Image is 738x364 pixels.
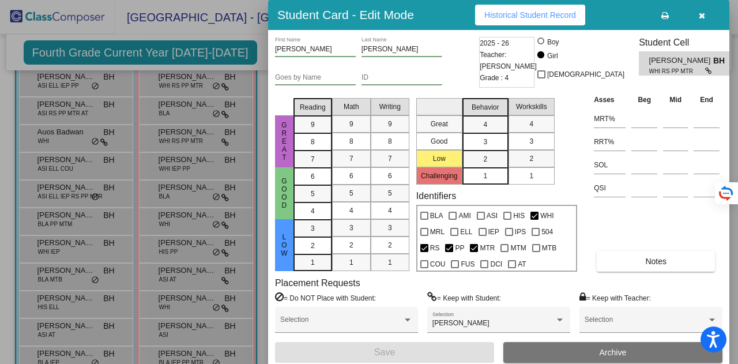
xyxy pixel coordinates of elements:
[660,93,691,106] th: Mid
[388,223,392,233] span: 3
[483,171,487,181] span: 1
[374,347,395,357] span: Save
[483,154,487,164] span: 2
[388,188,392,198] span: 5
[541,225,553,239] span: 504
[300,102,326,112] span: Reading
[480,241,495,255] span: MTR
[483,119,487,130] span: 4
[529,153,533,164] span: 2
[594,156,626,174] input: assessment
[379,102,401,112] span: Writing
[475,5,585,25] button: Historical Student Record
[388,171,392,181] span: 6
[455,241,464,255] span: PP
[275,277,360,288] label: Placement Requests
[388,136,392,147] span: 8
[461,257,475,271] span: FUS
[649,67,705,76] span: WHI RS PP MTR
[349,257,353,268] span: 1
[430,257,446,271] span: COU
[480,37,509,49] span: 2025 - 26
[510,241,526,255] span: MTM
[540,209,553,223] span: WHI
[311,171,315,182] span: 6
[349,240,353,250] span: 2
[311,257,315,268] span: 1
[311,154,315,164] span: 7
[518,257,526,271] span: AT
[594,133,626,151] input: assessment
[277,7,414,22] h3: Student Card - Edit Mode
[275,74,356,82] input: goes by name
[649,55,713,67] span: [PERSON_NAME]
[516,102,547,112] span: Workskills
[432,319,490,327] span: [PERSON_NAME]
[488,225,499,239] span: IEP
[483,137,487,147] span: 3
[388,257,392,268] span: 1
[349,223,353,233] span: 3
[311,137,315,147] span: 8
[275,342,494,363] button: Save
[388,205,392,216] span: 4
[458,209,470,223] span: AMI
[490,257,502,271] span: DCI
[628,93,660,106] th: Beg
[691,93,722,106] th: End
[311,189,315,199] span: 5
[430,241,440,255] span: RS
[542,241,556,255] span: MTB
[275,292,376,303] label: = Do NOT Place with Student:
[529,136,533,147] span: 3
[349,205,353,216] span: 4
[279,177,289,209] span: Good
[388,153,392,164] span: 7
[349,136,353,147] span: 8
[515,225,526,239] span: IPS
[311,241,315,251] span: 2
[427,292,501,303] label: = Keep with Student:
[597,251,715,272] button: Notes
[529,171,533,181] span: 1
[279,121,289,162] span: Great
[513,209,525,223] span: HIS
[349,171,353,181] span: 6
[349,153,353,164] span: 7
[311,223,315,234] span: 3
[472,102,499,112] span: Behavior
[279,233,289,257] span: Low
[579,292,651,303] label: = Keep with Teacher:
[591,93,628,106] th: Asses
[349,188,353,198] span: 5
[388,119,392,129] span: 9
[344,102,359,112] span: Math
[503,342,722,363] button: Archive
[484,10,576,20] span: Historical Student Record
[311,119,315,130] span: 9
[529,119,533,129] span: 4
[547,67,624,81] span: [DEMOGRAPHIC_DATA]
[645,257,667,266] span: Notes
[487,209,498,223] span: ASI
[460,225,472,239] span: ELL
[594,110,626,127] input: assessment
[547,51,558,61] div: Girl
[311,206,315,216] span: 4
[480,72,509,84] span: Grade : 4
[600,348,627,357] span: Archive
[594,179,626,197] input: assessment
[430,209,443,223] span: BLA
[416,190,456,201] label: Identifiers
[480,49,537,72] span: Teacher: [PERSON_NAME]
[388,240,392,250] span: 2
[713,55,729,67] span: BH
[547,37,559,47] div: Boy
[430,225,445,239] span: MRL
[349,119,353,129] span: 9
